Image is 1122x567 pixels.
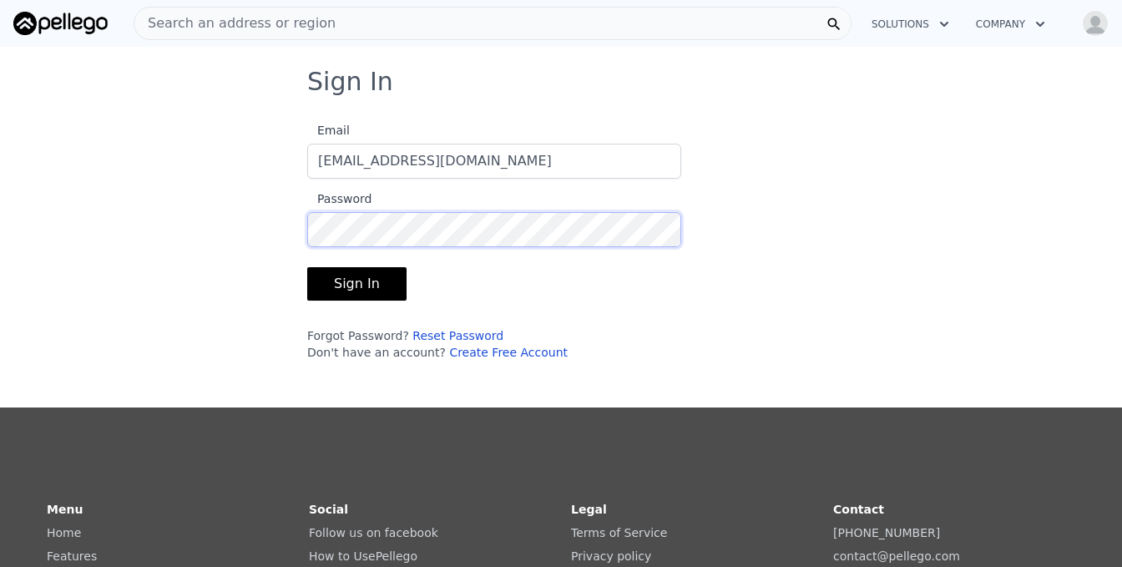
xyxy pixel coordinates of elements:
button: Company [963,9,1059,39]
a: Home [47,526,81,539]
h3: Sign In [307,67,815,97]
strong: Legal [571,503,607,516]
a: Features [47,549,97,563]
span: Search an address or region [134,13,336,33]
a: Create Free Account [449,346,568,359]
a: contact@pellego.com [833,549,960,563]
a: Privacy policy [571,549,651,563]
strong: Contact [833,503,884,516]
button: Sign In [307,267,407,301]
a: Terms of Service [571,526,667,539]
a: How to UsePellego [309,549,417,563]
span: Email [307,124,350,137]
a: Follow us on facebook [309,526,438,539]
strong: Menu [47,503,83,516]
img: Pellego [13,12,108,35]
span: Password [307,192,371,205]
div: Forgot Password? Don't have an account? [307,327,681,361]
input: Email [307,144,681,179]
input: Password [307,212,681,247]
a: [PHONE_NUMBER] [833,526,940,539]
button: Solutions [858,9,963,39]
a: Reset Password [412,329,503,342]
img: avatar [1082,10,1109,37]
strong: Social [309,503,348,516]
